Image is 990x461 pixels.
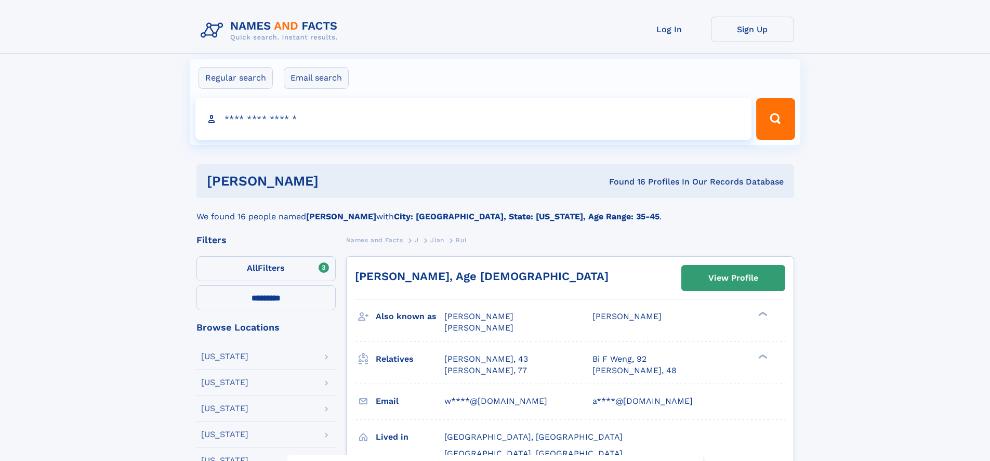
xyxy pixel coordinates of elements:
span: Rui [456,236,466,244]
div: We found 16 people named with . [196,198,794,223]
a: View Profile [682,266,785,291]
button: Search Button [756,98,795,140]
img: Logo Names and Facts [196,17,346,45]
span: [GEOGRAPHIC_DATA], [GEOGRAPHIC_DATA] [444,449,623,458]
b: [PERSON_NAME] [306,212,376,221]
b: City: [GEOGRAPHIC_DATA], State: [US_STATE], Age Range: 35-45 [394,212,659,221]
a: [PERSON_NAME], 48 [592,365,677,376]
span: [PERSON_NAME] [444,311,513,321]
label: Regular search [199,67,273,89]
div: ❯ [756,311,768,318]
a: Log In [628,17,711,42]
span: [PERSON_NAME] [592,311,662,321]
div: View Profile [708,266,758,290]
div: Filters [196,235,336,245]
span: J [415,236,419,244]
label: Email search [284,67,349,89]
span: Jian [430,236,444,244]
a: [PERSON_NAME], 43 [444,353,528,365]
div: [US_STATE] [201,430,248,439]
div: [US_STATE] [201,404,248,413]
div: ❯ [756,353,768,360]
h1: [PERSON_NAME] [207,175,464,188]
a: Sign Up [711,17,794,42]
a: [PERSON_NAME], 77 [444,365,527,376]
h3: Relatives [376,350,444,368]
div: Browse Locations [196,323,336,332]
a: J [415,233,419,246]
a: Names and Facts [346,233,403,246]
span: [GEOGRAPHIC_DATA], [GEOGRAPHIC_DATA] [444,432,623,442]
h3: Lived in [376,428,444,446]
div: Found 16 Profiles In Our Records Database [464,176,784,188]
a: [PERSON_NAME], Age [DEMOGRAPHIC_DATA] [355,270,609,283]
a: Bi F Weng, 92 [592,353,646,365]
span: [PERSON_NAME] [444,323,513,333]
div: [US_STATE] [201,352,248,361]
input: search input [195,98,752,140]
h3: Email [376,392,444,410]
span: All [247,263,258,273]
a: Jian [430,233,444,246]
div: [US_STATE] [201,378,248,387]
h3: Also known as [376,308,444,325]
label: Filters [196,256,336,281]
